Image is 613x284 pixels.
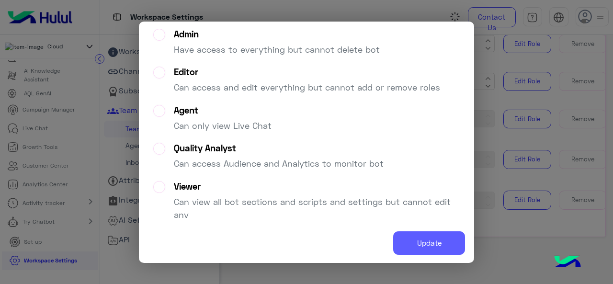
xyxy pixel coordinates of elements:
p: Can only view Live Chat [174,119,272,132]
div: Quality Analyst [174,143,384,154]
p: Have access to everything but cannot delete bot [174,43,380,56]
p: Can access Audience and Analytics to monitor bot [174,157,384,170]
div: Editor [174,67,440,78]
button: Update [393,231,465,255]
div: Viewer [174,181,460,192]
div: Admin [174,29,380,40]
p: Can view all bot sections and scripts and settings but cannot edit any [174,195,460,221]
div: Agent [174,105,272,116]
p: Can access and edit everything but cannot add or remove roles [174,81,440,94]
img: hulul-logo.png [551,246,584,279]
